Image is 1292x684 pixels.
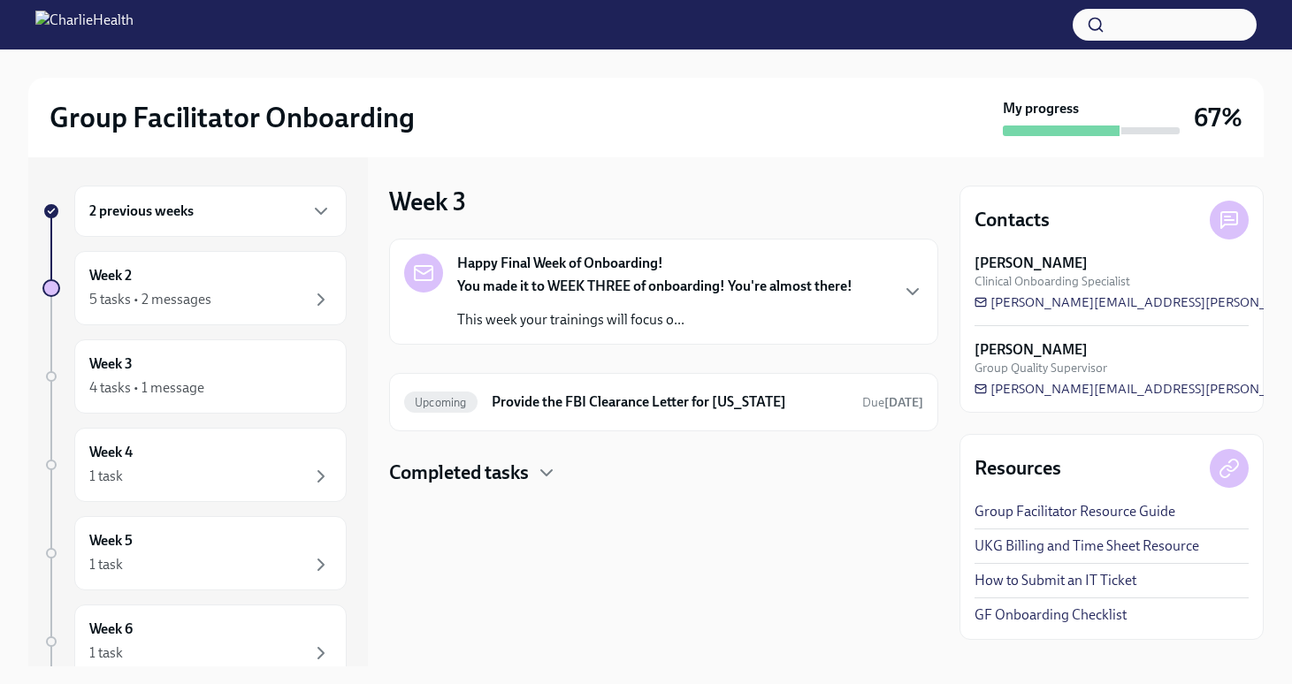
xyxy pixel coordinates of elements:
h6: 2 previous weeks [89,201,194,221]
div: 1 task [89,467,123,486]
span: Upcoming [404,396,478,409]
a: Week 25 tasks • 2 messages [42,251,347,325]
span: Clinical Onboarding Specialist [975,273,1130,290]
h6: Week 2 [89,266,132,285]
strong: You made it to WEEK THREE of onboarding! You're almost there! [457,277,852,294]
span: Group Quality Supervisor [975,360,1107,376]
h3: 67% [1194,102,1242,133]
h4: Contacts [975,207,1050,233]
h4: Completed tasks [389,460,529,486]
h6: Week 6 [89,619,133,639]
strong: My progress [1003,99,1079,118]
h3: Week 3 [389,186,466,217]
strong: Happy Final Week of Onboarding! [457,254,663,273]
div: 1 task [89,643,123,663]
span: Due [862,395,923,410]
h6: Week 5 [89,531,133,551]
div: 5 tasks • 2 messages [89,290,211,309]
a: GF Onboarding Checklist [975,605,1127,625]
div: Completed tasks [389,460,938,486]
strong: [PERSON_NAME] [975,254,1088,273]
h2: Group Facilitator Onboarding [50,100,415,135]
a: Group Facilitator Resource Guide [975,502,1175,521]
strong: [PERSON_NAME] [975,340,1088,360]
a: Week 61 task [42,604,347,679]
h4: Resources [975,455,1061,482]
div: 1 task [89,555,123,574]
a: UKG Billing and Time Sheet Resource [975,536,1199,556]
a: UpcomingProvide the FBI Clearance Letter for [US_STATE]Due[DATE] [404,388,923,416]
a: Week 41 task [42,428,347,502]
p: This week your trainings will focus o... [457,310,852,330]
div: 4 tasks • 1 message [89,378,204,398]
a: How to Submit an IT Ticket [975,571,1136,590]
img: CharlieHealth [35,11,134,39]
a: Week 34 tasks • 1 message [42,339,347,414]
h6: Week 3 [89,354,133,374]
div: 2 previous weeks [74,186,347,237]
a: Week 51 task [42,516,347,590]
h6: Provide the FBI Clearance Letter for [US_STATE] [492,392,848,412]
h6: Week 4 [89,443,133,462]
strong: [DATE] [884,395,923,410]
